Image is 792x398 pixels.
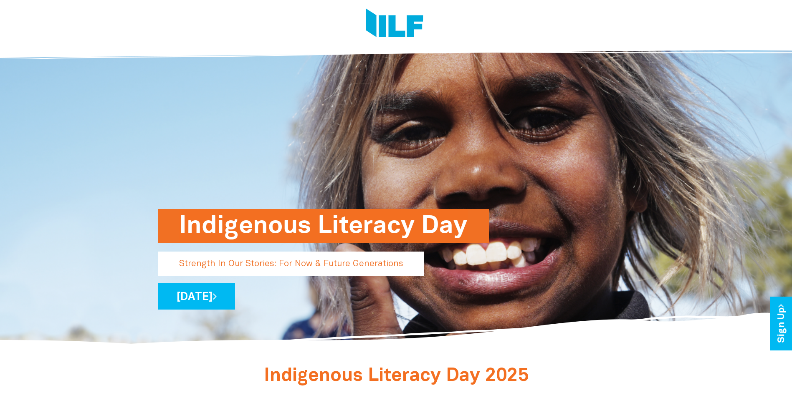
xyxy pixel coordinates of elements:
img: Logo [366,8,423,40]
h1: Indigenous Literacy Day [179,209,468,243]
span: Indigenous Literacy Day 2025 [264,368,529,385]
a: [DATE] [158,283,235,310]
p: Strength In Our Stories: For Now & Future Generations [158,252,424,276]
